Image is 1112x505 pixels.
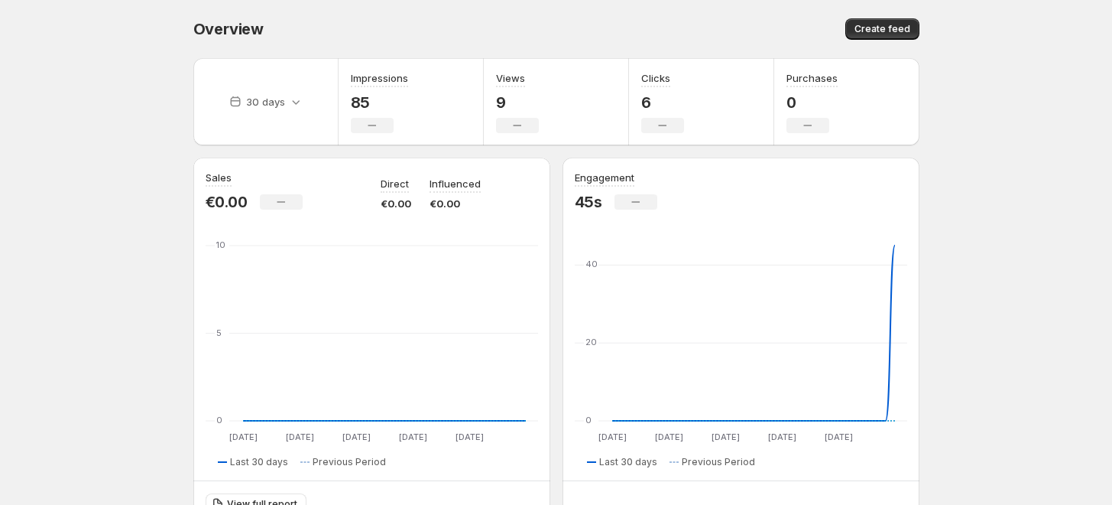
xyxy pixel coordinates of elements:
span: Previous Period [682,456,755,468]
text: [DATE] [285,432,313,442]
text: 0 [585,415,592,425]
span: Overview [193,20,264,38]
text: 5 [216,327,222,338]
p: 9 [496,93,539,112]
text: [DATE] [455,432,483,442]
button: Create feed [845,18,919,40]
p: €0.00 [430,196,481,211]
p: €0.00 [206,193,248,211]
text: 20 [585,337,597,347]
text: [DATE] [711,432,739,442]
h3: Impressions [351,70,408,86]
p: 45s [575,193,602,211]
span: Last 30 days [230,456,288,468]
span: Create feed [854,23,910,35]
text: [DATE] [398,432,426,442]
span: Last 30 days [599,456,657,468]
h3: Sales [206,170,232,185]
text: [DATE] [824,432,852,442]
text: [DATE] [229,432,257,442]
h3: Purchases [786,70,838,86]
text: [DATE] [598,432,626,442]
p: Influenced [430,176,481,191]
text: 40 [585,259,598,269]
h3: Views [496,70,525,86]
text: 10 [216,239,225,250]
p: 85 [351,93,408,112]
p: 30 days [246,94,285,109]
p: Direct [381,176,409,191]
p: 6 [641,93,684,112]
span: Previous Period [313,456,386,468]
text: [DATE] [767,432,796,442]
h3: Engagement [575,170,634,185]
p: 0 [786,93,838,112]
text: [DATE] [342,432,370,442]
p: €0.00 [381,196,411,211]
text: 0 [216,415,222,425]
h3: Clicks [641,70,670,86]
text: [DATE] [654,432,682,442]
